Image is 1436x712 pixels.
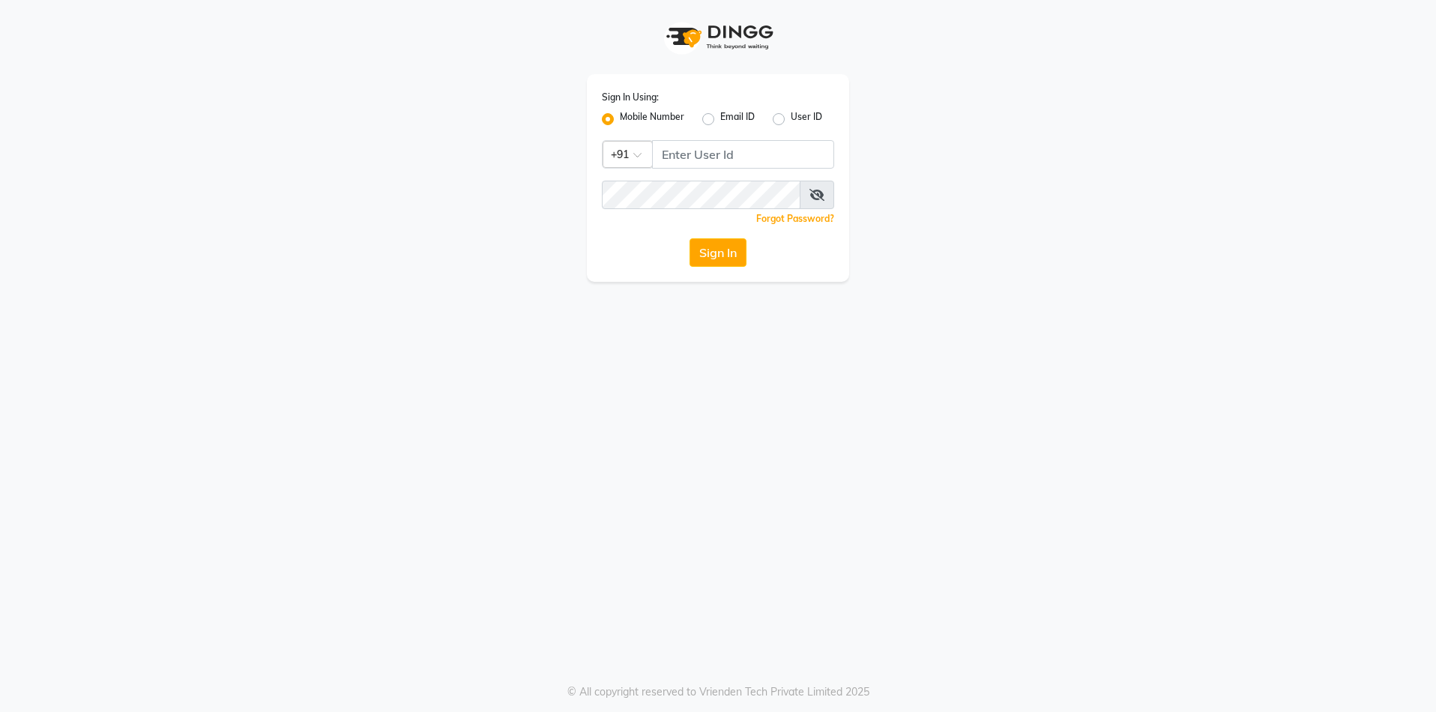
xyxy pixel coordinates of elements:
input: Username [652,140,834,169]
label: User ID [791,110,822,128]
label: Sign In Using: [602,91,659,104]
button: Sign In [690,238,746,267]
img: logo1.svg [658,15,778,59]
label: Email ID [720,110,755,128]
a: Forgot Password? [756,213,834,224]
input: Username [602,181,800,209]
label: Mobile Number [620,110,684,128]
